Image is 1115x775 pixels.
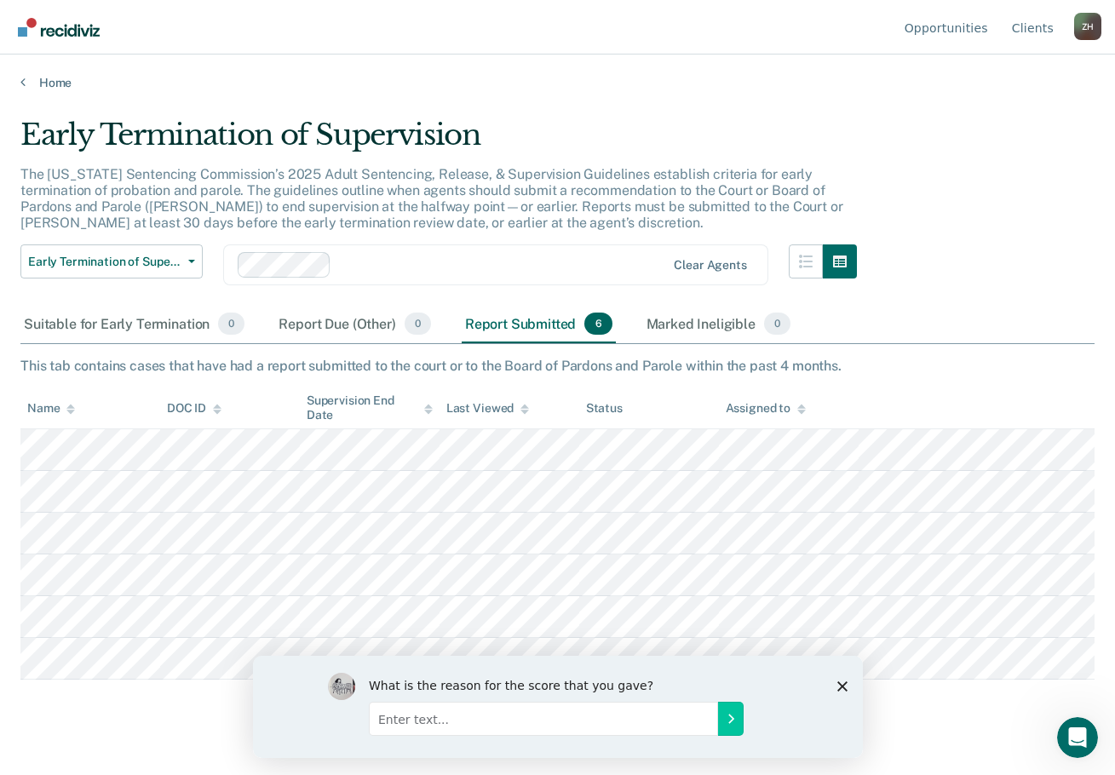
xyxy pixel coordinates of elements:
[20,306,248,343] div: Suitable for Early Termination0
[307,393,433,422] div: Supervision End Date
[1074,13,1101,40] div: Z H
[27,401,75,416] div: Name
[674,258,746,273] div: Clear agents
[764,313,790,335] span: 0
[462,306,616,343] div: Report Submitted6
[20,118,857,166] div: Early Termination of Supervision
[405,313,431,335] span: 0
[253,656,863,758] iframe: Survey by Kim from Recidiviz
[167,401,221,416] div: DOC ID
[726,401,806,416] div: Assigned to
[446,401,529,416] div: Last Viewed
[275,306,434,343] div: Report Due (Other)0
[20,166,843,232] p: The [US_STATE] Sentencing Commission’s 2025 Adult Sentencing, Release, & Supervision Guidelines e...
[18,18,100,37] img: Recidiviz
[584,313,612,335] span: 6
[20,244,203,278] button: Early Termination of Supervision
[1074,13,1101,40] button: Profile dropdown button
[20,358,1095,374] div: This tab contains cases that have had a report submitted to the court or to the Board of Pardons ...
[1057,717,1098,758] iframe: Intercom live chat
[28,255,181,269] span: Early Termination of Supervision
[218,313,244,335] span: 0
[643,306,795,343] div: Marked Ineligible0
[20,75,1095,90] a: Home
[586,401,623,416] div: Status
